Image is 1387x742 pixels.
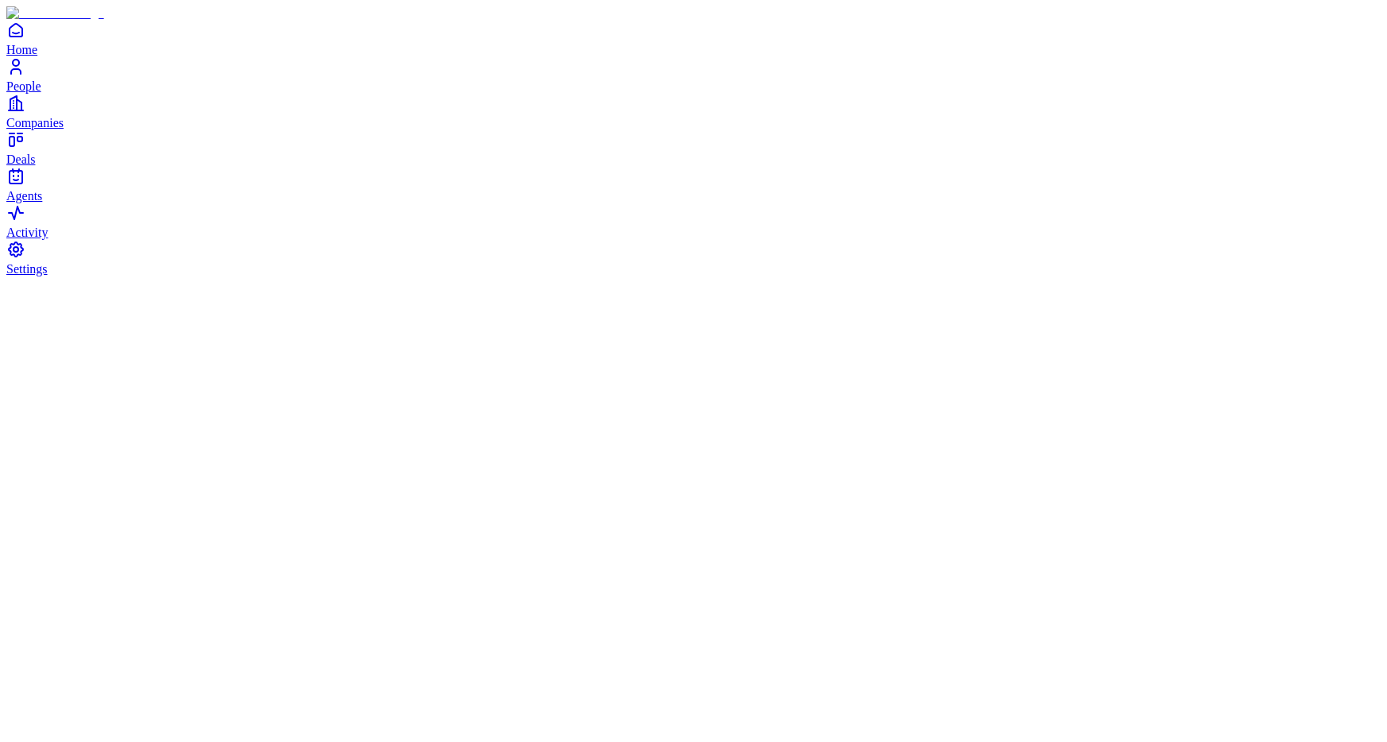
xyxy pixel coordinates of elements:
span: Deals [6,153,35,166]
a: Companies [6,94,1381,129]
span: Home [6,43,37,56]
a: Settings [6,240,1381,276]
span: Settings [6,262,48,276]
span: People [6,79,41,93]
span: Activity [6,226,48,239]
a: Home [6,21,1381,56]
a: Agents [6,167,1381,203]
a: Deals [6,130,1381,166]
img: Item Brain Logo [6,6,104,21]
span: Companies [6,116,64,129]
a: Activity [6,203,1381,239]
a: People [6,57,1381,93]
span: Agents [6,189,42,203]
